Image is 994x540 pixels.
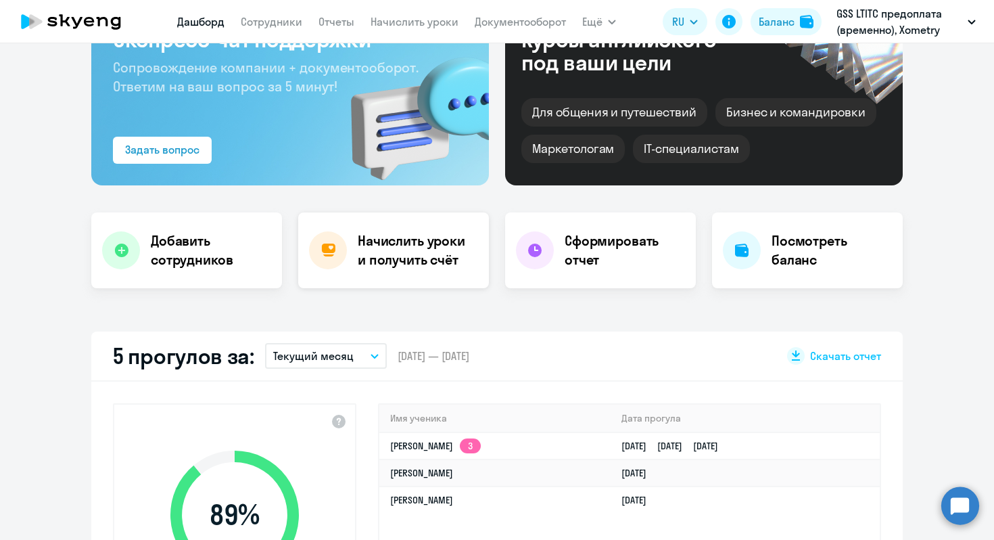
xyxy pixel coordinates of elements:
[151,231,271,269] h4: Добавить сотрудников
[157,499,312,531] span: 89 %
[800,15,813,28] img: balance
[390,494,453,506] a: [PERSON_NAME]
[611,405,880,432] th: Дата прогула
[633,135,749,163] div: IT-специалистам
[810,348,881,363] span: Скачать отчет
[521,98,707,127] div: Для общения и путешествий
[475,15,566,28] a: Документооборот
[672,14,684,30] span: RU
[621,467,657,479] a: [DATE]
[772,231,892,269] h4: Посмотреть баланс
[379,405,611,432] th: Имя ученика
[521,28,753,74] div: Курсы английского под ваши цели
[565,231,685,269] h4: Сформировать отчет
[273,348,354,364] p: Текущий месяц
[241,15,302,28] a: Сотрудники
[398,348,469,363] span: [DATE] — [DATE]
[830,5,983,38] button: GSS LTITC предоплата (временно), Xometry Europe GmbH
[663,8,707,35] button: RU
[715,98,876,127] div: Бизнес и командировки
[582,8,616,35] button: Ещё
[265,343,387,369] button: Текущий месяц
[113,59,419,95] span: Сопровождение компании + документооборот. Ответим на ваш вопрос за 5 минут!
[331,33,489,185] img: bg-img
[113,342,254,369] h2: 5 прогулов за:
[521,135,625,163] div: Маркетологам
[177,15,224,28] a: Дашборд
[621,494,657,506] a: [DATE]
[751,8,822,35] button: Балансbalance
[390,440,481,452] a: [PERSON_NAME]3
[460,438,481,453] app-skyeng-badge: 3
[371,15,458,28] a: Начислить уроки
[582,14,602,30] span: Ещё
[318,15,354,28] a: Отчеты
[390,467,453,479] a: [PERSON_NAME]
[836,5,962,38] p: GSS LTITC предоплата (временно), Xometry Europe GmbH
[621,440,729,452] a: [DATE][DATE][DATE]
[125,141,199,158] div: Задать вопрос
[358,231,475,269] h4: Начислить уроки и получить счёт
[113,137,212,164] button: Задать вопрос
[759,14,795,30] div: Баланс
